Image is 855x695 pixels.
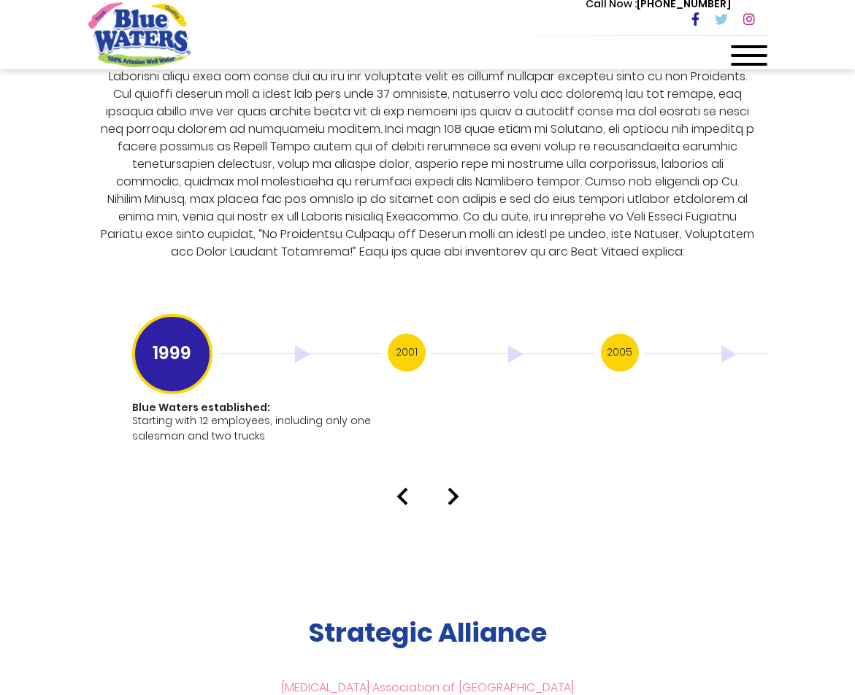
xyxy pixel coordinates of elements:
[88,617,767,648] h2: Strategic Alliance
[132,314,212,394] h3: 1999
[98,50,756,261] p: Lore Ipsumd Sitametc Adipisc elitseddoei te inc utla 8858 et Dolorema ali Enimad min venia qu no ...
[88,2,191,66] a: store logo
[132,413,379,444] p: Starting with 12 employees, including only one salesman and two trucks
[601,334,639,372] h3: 2005
[132,402,379,414] h1: Blue Waters established:
[388,334,426,372] h3: 2001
